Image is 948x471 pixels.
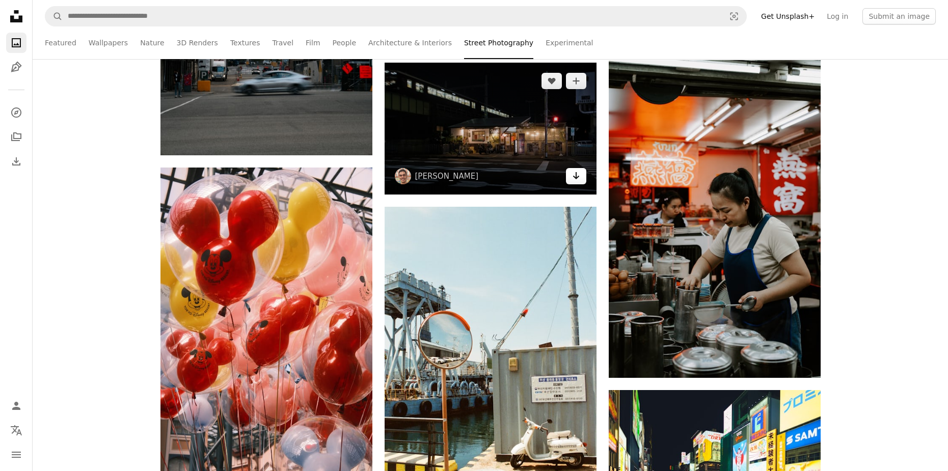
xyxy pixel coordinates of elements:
[45,7,63,26] button: Search Unsplash
[6,6,26,29] a: Home — Unsplash
[395,168,411,184] img: Go to Julien's profile
[546,26,593,59] a: Experimental
[755,8,821,24] a: Get Unsplash+
[160,321,372,330] a: Mickey mouse shaped balloons in various colors
[6,127,26,147] a: Collections
[6,57,26,77] a: Illustrations
[45,6,747,26] form: Find visuals sitewide
[385,124,597,133] a: A small building with lights on at night
[140,26,164,59] a: Nature
[6,420,26,440] button: Language
[609,214,821,224] a: A woman works at a busy food stall.
[230,26,260,59] a: Textures
[6,33,26,53] a: Photos
[6,102,26,123] a: Explore
[609,60,821,378] img: A woman works at a busy food stall.
[385,362,597,371] a: White scooter parked by industrial waterfront structure
[6,445,26,465] button: Menu
[333,26,357,59] a: People
[177,26,218,59] a: 3D Renders
[722,7,746,26] button: Visual search
[541,73,562,89] button: Like
[385,63,597,195] img: A small building with lights on at night
[89,26,128,59] a: Wallpapers
[306,26,320,59] a: Film
[821,8,854,24] a: Log in
[566,168,586,184] a: Download
[6,151,26,172] a: Download History
[45,26,76,59] a: Featured
[609,456,821,465] a: Neon signs illuminate a busy city street at night.
[368,26,452,59] a: Architecture & Interiors
[6,396,26,416] a: Log in / Sign up
[272,26,293,59] a: Travel
[566,73,586,89] button: Add to Collection
[862,8,936,24] button: Submit an image
[415,171,479,181] a: [PERSON_NAME]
